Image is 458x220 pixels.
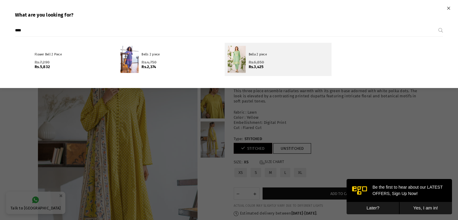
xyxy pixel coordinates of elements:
p: Bells 2 piece [142,52,221,57]
a: Bells 2 piece Rs.4,750 Rs.2,374 [117,43,224,76]
p: Flower Bell 2 Piece [35,52,114,57]
iframe: webpush-onsite [347,179,452,214]
span: Rs.3,425 [249,64,264,69]
p: Bella 2 piece [249,52,329,57]
button: Yes, I am in! [53,23,105,35]
a: Flower Bell 2 Piece Rs.7,290 Rs.5,832 [11,43,117,76]
span: Rs.6,850 [249,60,264,64]
span: Rs.4,750 [142,60,157,64]
button: Close [445,3,452,13]
span: Rs.7,290 [35,60,50,64]
span: Rs.5,832 [35,64,50,69]
b: What are you looking for? [15,12,74,18]
span: Rs.2,374 [142,64,156,69]
a: Bella 2 piece Rs.6,850 Rs.3,425 [225,43,332,76]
